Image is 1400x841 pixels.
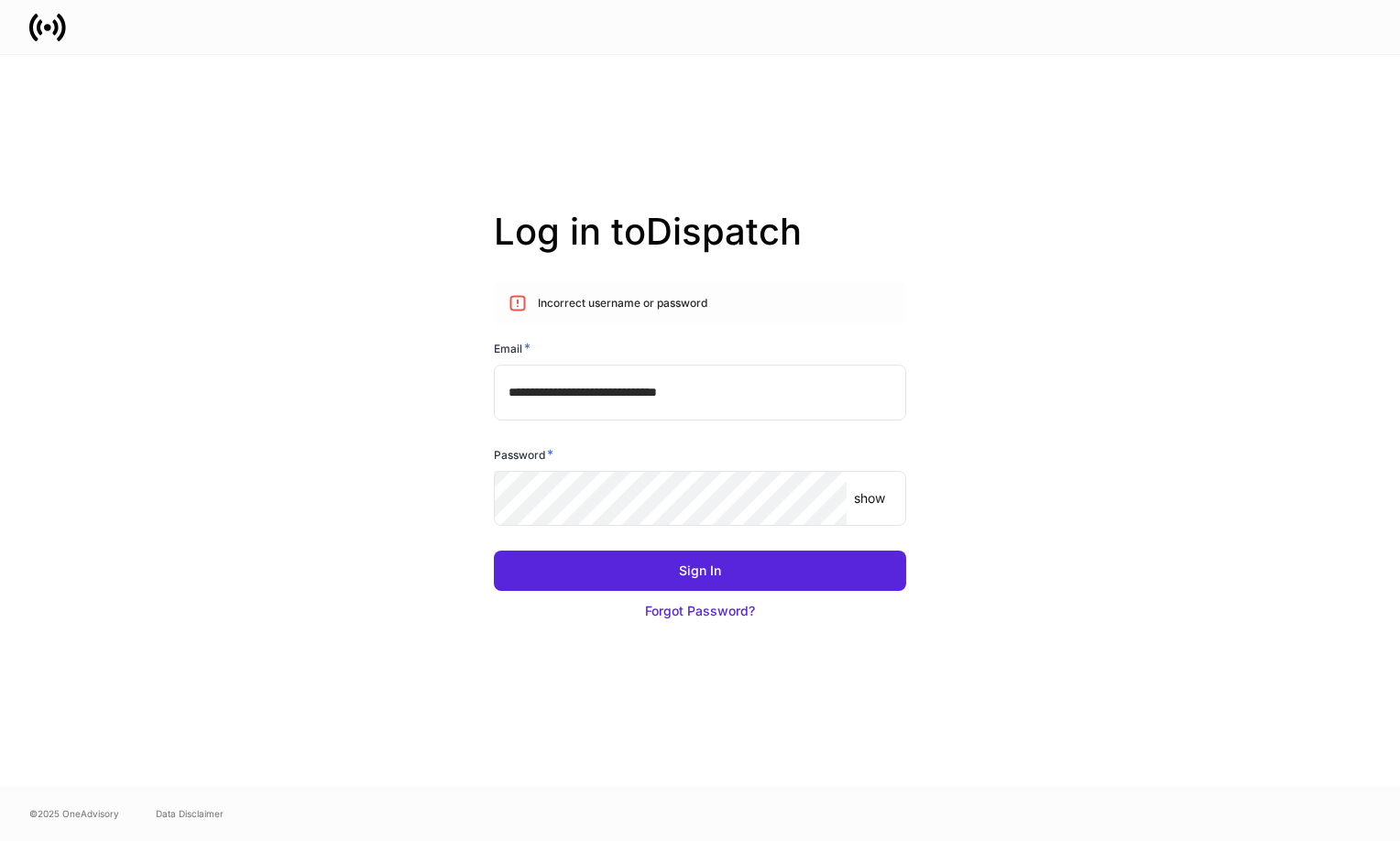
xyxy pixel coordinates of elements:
div: Incorrect username or password [538,289,707,319]
h6: Email [494,339,530,357]
div: Forgot Password? [645,602,755,620]
h6: Password [494,445,553,464]
div: Sign In [679,562,721,580]
a: Data Disclaimer [156,806,224,821]
span: © 2025 OneAdvisory [29,806,119,821]
button: Sign In [494,551,906,591]
h2: Log in to Dispatch [494,210,906,283]
p: show [854,489,885,508]
button: Forgot Password? [494,591,906,631]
